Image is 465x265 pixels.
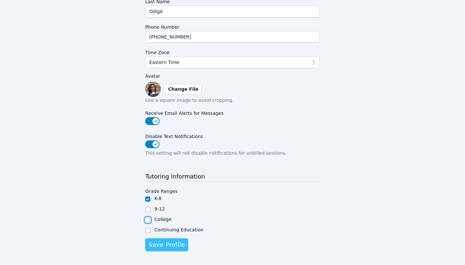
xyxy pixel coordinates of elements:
label: 9-12 [154,206,165,211]
label: Continuing Education [154,227,203,232]
button: Eastern Time [145,56,319,68]
label: Time Zone [145,47,319,56]
h3: Tutoring Information [145,172,319,181]
button: Save Profile [145,238,188,251]
label: Phone Number [145,21,319,31]
img: preview [145,81,161,97]
p: This setting will not disable notifications for unbilled sessions. [145,150,319,156]
label: Receive Email Alerts for Messages [145,107,319,117]
legend: Grade Ranges [145,185,178,195]
label: Change File [165,84,202,94]
label: Disable Text Notifications [145,131,319,140]
span: Eastern Time [149,58,179,66]
span: Save Profile [148,240,185,249]
label: K-8 [154,196,162,201]
p: Use a square image to avoid cropping. [145,97,319,103]
label: College [154,217,171,222]
label: Avatar [145,72,319,80]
